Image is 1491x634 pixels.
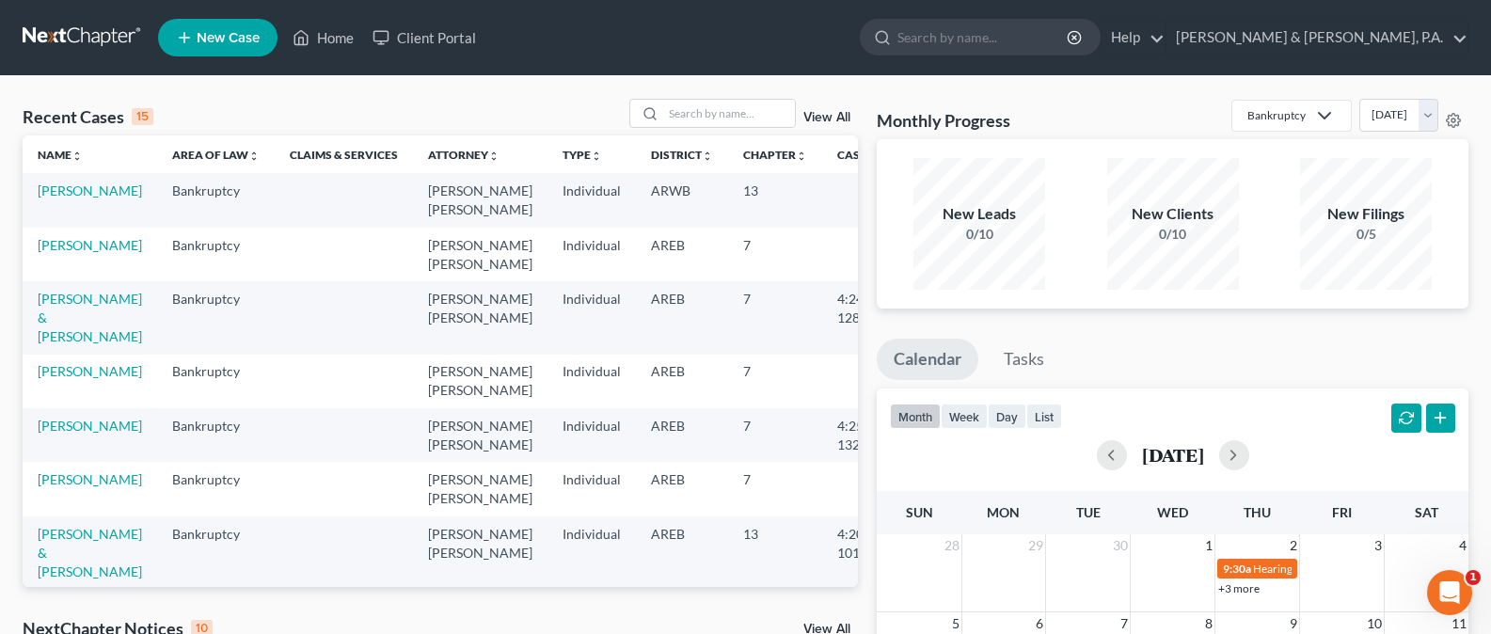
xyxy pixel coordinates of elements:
i: unfold_more [248,151,260,162]
td: [PERSON_NAME] [PERSON_NAME] [413,408,547,462]
td: AREB [636,408,728,462]
button: week [941,404,988,429]
div: New Leads [913,203,1045,225]
a: [PERSON_NAME] [38,237,142,253]
td: AREB [636,462,728,515]
td: Bankruptcy [157,173,275,227]
td: 7 [728,228,822,281]
td: [PERSON_NAME] [PERSON_NAME] [413,173,547,227]
td: Bankruptcy [157,462,275,515]
span: 2 [1288,534,1299,557]
a: View All [803,111,850,124]
i: unfold_more [702,151,713,162]
a: Area of Lawunfold_more [172,148,260,162]
a: Typeunfold_more [563,148,602,162]
span: New Case [197,31,260,45]
button: month [890,404,941,429]
td: Bankruptcy [157,281,275,354]
span: 9:30a [1223,562,1251,576]
a: [PERSON_NAME] [38,363,142,379]
a: [PERSON_NAME] [38,418,142,434]
td: [PERSON_NAME] [PERSON_NAME] [413,462,547,515]
td: [PERSON_NAME] [PERSON_NAME] [413,355,547,408]
div: Recent Cases [23,105,153,128]
input: Search by name... [897,20,1070,55]
td: AREB [636,516,728,589]
td: 7 [728,408,822,462]
td: Bankruptcy [157,355,275,408]
td: [PERSON_NAME] [PERSON_NAME] [413,228,547,281]
td: 13 [728,516,822,589]
a: Chapterunfold_more [743,148,807,162]
td: Individual [547,173,636,227]
td: AREB [636,228,728,281]
a: [PERSON_NAME] & [PERSON_NAME] [38,526,142,579]
span: Mon [987,504,1020,520]
a: [PERSON_NAME] [38,471,142,487]
td: 4:24-bk-12891 [822,281,912,354]
h3: Monthly Progress [877,109,1010,132]
a: Home [283,21,363,55]
a: Tasks [987,339,1061,380]
span: 1 [1466,570,1481,585]
a: +3 more [1218,581,1260,595]
div: New Filings [1300,203,1432,225]
td: 4:25-bk-13297 [822,408,912,462]
a: Calendar [877,339,978,380]
span: Tue [1076,504,1101,520]
td: 13 [728,173,822,227]
td: Individual [547,462,636,515]
span: 29 [1026,534,1045,557]
td: Bankruptcy [157,408,275,462]
div: 0/10 [1107,225,1239,244]
td: Individual [547,355,636,408]
span: 28 [943,534,961,557]
td: Individual [547,281,636,354]
i: unfold_more [488,151,500,162]
td: Bankruptcy [157,228,275,281]
div: 0/10 [913,225,1045,244]
i: unfold_more [71,151,83,162]
td: [PERSON_NAME] [PERSON_NAME] [413,281,547,354]
span: Sat [1415,504,1438,520]
td: Bankruptcy [157,516,275,589]
h2: [DATE] [1142,445,1204,465]
a: Districtunfold_more [651,148,713,162]
td: 7 [728,462,822,515]
div: Bankruptcy [1247,107,1306,123]
td: ARWB [636,173,728,227]
th: Claims & Services [275,135,413,173]
span: 4 [1457,534,1468,557]
div: 0/5 [1300,225,1432,244]
span: Fri [1332,504,1352,520]
a: Case Nounfold_more [837,148,897,162]
i: unfold_more [591,151,602,162]
a: [PERSON_NAME] & [PERSON_NAME] [38,291,142,344]
iframe: Intercom live chat [1427,570,1472,615]
a: Help [1102,21,1165,55]
td: 7 [728,355,822,408]
span: Sun [906,504,933,520]
a: Client Portal [363,21,485,55]
a: Attorneyunfold_more [428,148,500,162]
i: unfold_more [796,151,807,162]
div: 15 [132,108,153,125]
td: AREB [636,355,728,408]
span: 30 [1111,534,1130,557]
td: AREB [636,281,728,354]
input: Search by name... [663,100,795,127]
td: Individual [547,228,636,281]
button: list [1026,404,1062,429]
td: [PERSON_NAME] [PERSON_NAME] [413,516,547,589]
td: 7 [728,281,822,354]
a: Nameunfold_more [38,148,83,162]
span: 1 [1203,534,1214,557]
a: [PERSON_NAME] [38,182,142,198]
td: 4:20-bk-10183 [822,516,912,589]
span: 3 [1372,534,1384,557]
td: Individual [547,516,636,589]
span: Hearing for [PERSON_NAME] [1253,562,1400,576]
span: Wed [1157,504,1188,520]
div: New Clients [1107,203,1239,225]
button: day [988,404,1026,429]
